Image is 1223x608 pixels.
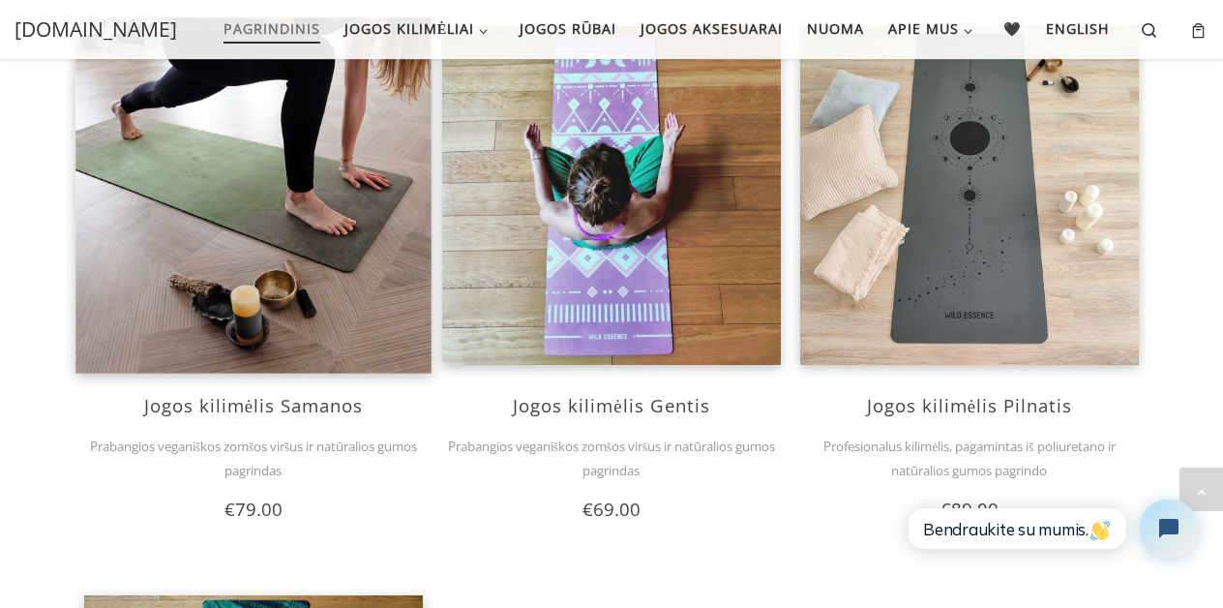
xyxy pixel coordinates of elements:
[75,18,431,374] img: jogos kilimelis
[800,9,870,49] a: Nuoma
[144,393,363,417] span: Jogos kilimėlis Samanos
[867,393,1072,417] span: Jogos kilimėlis Pilnatis
[582,497,641,521] span: €69.00
[15,15,177,46] a: [DOMAIN_NAME]
[338,9,500,49] a: Jogos kilimėliai
[1003,9,1022,45] span: 🖤
[520,9,616,45] span: Jogos rūbai
[885,483,1214,574] iframe: Tidio Chat
[224,497,283,521] span: €79.00
[442,26,781,365] img: jogos kilimelis gentis
[513,393,709,417] span: Jogos kilimėlis Gentis
[634,9,789,49] a: Jogos aksesuarai
[84,26,423,365] a: jogos kilimelis
[1046,9,1110,45] span: English
[513,9,622,49] a: Jogos rūbai
[998,9,1029,49] a: 🖤
[344,9,475,45] span: Jogos kilimėliai
[807,9,864,45] span: Nuoma
[90,438,418,479] span: Prabangios veganiškos zomšos viršus ir natūralios gumos pagrindas
[823,438,1115,479] span: Profesionalus kilimėlis, pagamintas iš poliuretano ir natūralios gumos pagrindo
[800,26,1139,365] img: profesionalus jogos kilimėlis
[888,9,959,45] span: Apie mus
[224,9,320,45] span: Pagrindinis
[1040,9,1117,49] a: English
[217,9,326,49] a: Pagrindinis
[641,9,783,45] span: Jogos aksesuarai
[448,438,776,479] span: Prabangios veganiškos zomšos viršus ir natūralios gumos pagrindas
